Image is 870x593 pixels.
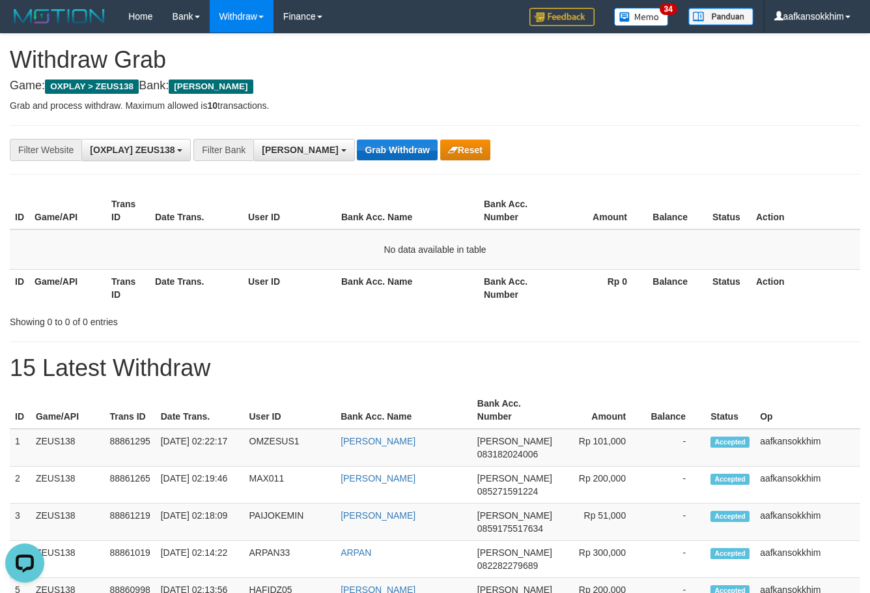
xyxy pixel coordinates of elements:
[10,80,860,93] h4: Game: Bank:
[529,8,595,26] img: Feedback.jpg
[341,436,415,446] a: [PERSON_NAME]
[10,310,353,328] div: Showing 0 to 0 of 0 entries
[707,269,751,306] th: Status
[477,449,538,459] span: Copy 083182024006 to clipboard
[10,139,81,161] div: Filter Website
[156,429,244,467] td: [DATE] 02:22:17
[755,392,860,429] th: Op
[477,436,552,446] span: [PERSON_NAME]
[477,510,552,521] span: [PERSON_NAME]
[645,429,705,467] td: -
[557,429,645,467] td: Rp 101,000
[336,192,479,229] th: Bank Acc. Name
[29,192,106,229] th: Game/API
[645,392,705,429] th: Balance
[106,192,150,229] th: Trans ID
[10,504,31,541] td: 3
[90,145,175,155] span: [OXPLAY] ZEUS138
[150,192,243,229] th: Date Trans.
[557,541,645,578] td: Rp 300,000
[253,139,354,161] button: [PERSON_NAME]
[244,467,336,504] td: MAX011
[10,192,29,229] th: ID
[156,504,244,541] td: [DATE] 02:18:09
[357,139,437,160] button: Grab Withdraw
[104,392,155,429] th: Trans ID
[707,192,751,229] th: Status
[472,392,557,429] th: Bank Acc. Number
[244,541,336,578] td: ARPAN33
[81,139,191,161] button: [OXPLAY] ZEUS138
[10,392,31,429] th: ID
[755,429,860,467] td: aafkansokkhim
[477,473,552,484] span: [PERSON_NAME]
[477,560,538,571] span: Copy 082282279689 to clipboard
[479,192,555,229] th: Bank Acc. Number
[645,467,705,504] td: -
[262,145,338,155] span: [PERSON_NAME]
[335,392,472,429] th: Bank Acc. Name
[557,467,645,504] td: Rp 200,000
[479,269,555,306] th: Bank Acc. Number
[645,504,705,541] td: -
[751,192,860,229] th: Action
[243,192,336,229] th: User ID
[156,541,244,578] td: [DATE] 02:14:22
[557,504,645,541] td: Rp 51,000
[440,139,490,160] button: Reset
[710,511,750,522] span: Accepted
[169,80,253,94] span: [PERSON_NAME]
[688,8,753,25] img: panduan.png
[45,80,139,94] span: OXPLAY > ZEUS138
[104,467,155,504] td: 88861265
[10,99,860,112] p: Grab and process withdraw. Maximum allowed is transactions.
[104,429,155,467] td: 88861295
[614,8,669,26] img: Button%20Memo.svg
[336,269,479,306] th: Bank Acc. Name
[477,547,552,558] span: [PERSON_NAME]
[645,541,705,578] td: -
[710,437,750,448] span: Accepted
[31,504,104,541] td: ZEUS138
[710,548,750,559] span: Accepted
[10,269,29,306] th: ID
[104,541,155,578] td: 88861019
[705,392,755,429] th: Status
[10,355,860,381] h1: 15 Latest Withdraw
[751,269,860,306] th: Action
[244,392,336,429] th: User ID
[341,510,415,521] a: [PERSON_NAME]
[150,269,243,306] th: Date Trans.
[10,7,109,26] img: MOTION_logo.png
[10,47,860,73] h1: Withdraw Grab
[243,269,336,306] th: User ID
[341,473,415,484] a: [PERSON_NAME]
[555,269,647,306] th: Rp 0
[555,192,647,229] th: Amount
[29,269,106,306] th: Game/API
[647,269,707,306] th: Balance
[660,3,677,15] span: 34
[477,486,538,497] span: Copy 085271591224 to clipboard
[244,429,336,467] td: OMZESUS1
[755,541,860,578] td: aafkansokkhim
[477,523,543,534] span: Copy 0859175517634 to clipboard
[31,392,104,429] th: Game/API
[10,467,31,504] td: 2
[710,474,750,485] span: Accepted
[755,504,860,541] td: aafkansokkhim
[31,541,104,578] td: ZEUS138
[244,504,336,541] td: PAIJOKEMIN
[557,392,645,429] th: Amount
[31,429,104,467] td: ZEUS138
[10,429,31,467] td: 1
[207,100,218,111] strong: 10
[341,547,371,558] a: ARPAN
[156,392,244,429] th: Date Trans.
[193,139,253,161] div: Filter Bank
[104,504,155,541] td: 88861219
[106,269,150,306] th: Trans ID
[10,229,860,270] td: No data available in table
[755,467,860,504] td: aafkansokkhim
[31,467,104,504] td: ZEUS138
